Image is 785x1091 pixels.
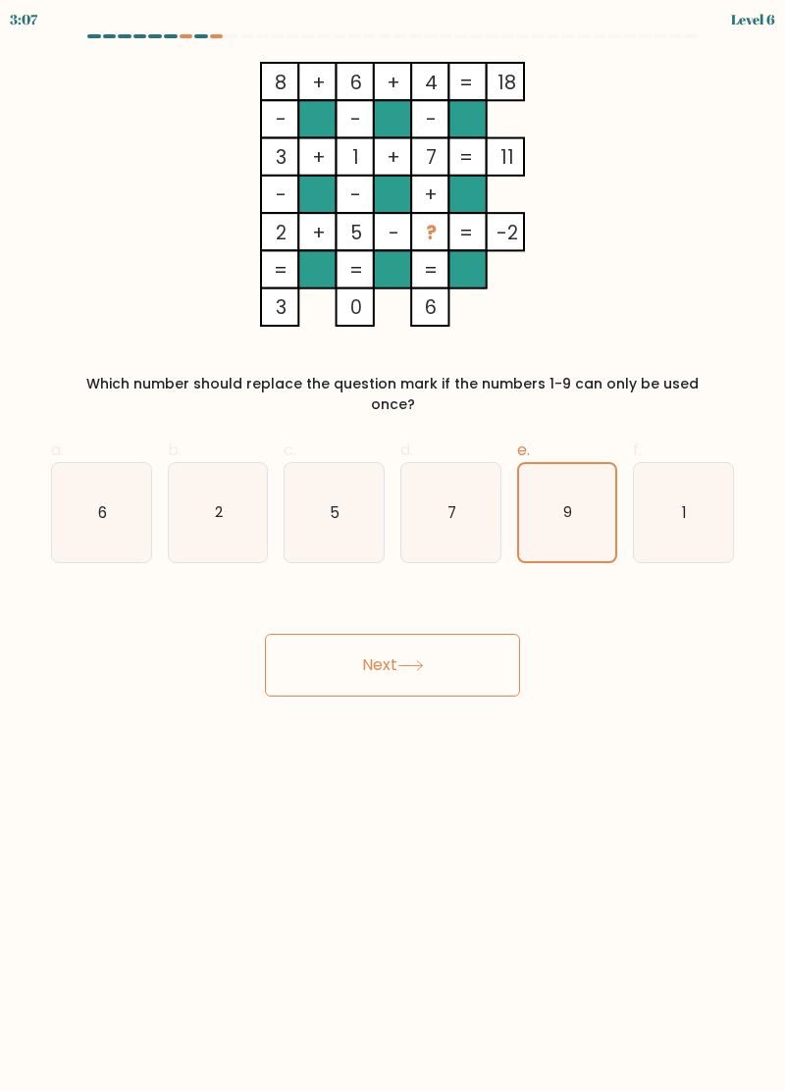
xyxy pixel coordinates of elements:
tspan: 0 [350,294,362,321]
tspan: + [387,70,400,96]
tspan: ? [426,220,437,246]
span: d. [400,439,413,461]
div: Which number should replace the question mark if the numbers 1-9 can only be used once? [63,374,722,415]
tspan: 3 [276,144,287,171]
tspan: 8 [275,70,287,96]
tspan: 1 [352,144,359,171]
tspan: + [387,144,400,171]
tspan: = [459,144,473,171]
text: 7 [447,501,456,522]
tspan: + [424,182,438,208]
tspan: = [349,257,363,284]
tspan: + [312,220,326,246]
div: 3:07 [10,9,37,29]
text: 6 [98,501,107,522]
span: c. [284,439,296,461]
tspan: - [389,220,399,246]
tspan: 3 [276,294,287,321]
text: 2 [215,501,223,522]
div: Level 6 [731,9,775,29]
span: a. [51,439,64,461]
tspan: 6 [350,70,362,96]
tspan: 2 [276,220,287,246]
tspan: - [426,106,437,132]
tspan: 18 [497,70,516,96]
tspan: - [350,106,361,132]
span: e. [517,439,530,461]
tspan: 5 [350,220,362,246]
text: 5 [331,501,340,522]
button: Next [265,634,520,697]
tspan: 7 [426,144,437,171]
tspan: 11 [500,144,514,171]
tspan: - [350,182,361,208]
text: 1 [682,501,687,522]
tspan: - [276,182,287,208]
tspan: + [312,70,326,96]
tspan: = [459,70,473,96]
tspan: + [312,144,326,171]
span: b. [168,439,182,461]
tspan: = [424,257,438,284]
tspan: 4 [425,70,438,96]
span: f. [633,439,642,461]
tspan: 6 [425,294,437,321]
text: 9 [563,502,572,522]
tspan: = [274,257,288,284]
tspan: - [276,106,287,132]
tspan: -2 [497,220,518,246]
tspan: = [459,220,473,246]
